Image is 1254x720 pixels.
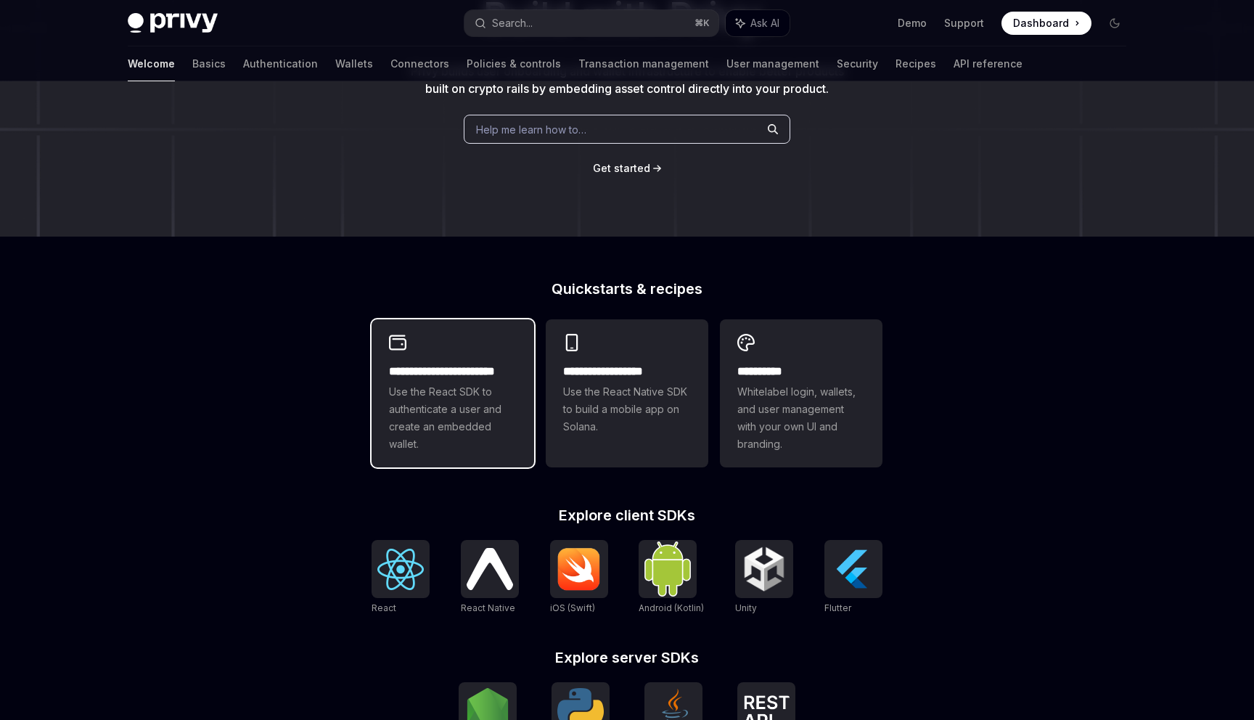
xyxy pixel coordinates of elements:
a: Recipes [896,46,936,81]
span: Get started [593,162,650,174]
a: Support [944,16,984,30]
a: API reference [954,46,1023,81]
span: Ask AI [750,16,779,30]
a: Policies & controls [467,46,561,81]
img: Flutter [830,546,877,592]
img: React Native [467,548,513,589]
button: Toggle dark mode [1103,12,1126,35]
a: Transaction management [578,46,709,81]
span: Use the React SDK to authenticate a user and create an embedded wallet. [389,383,517,453]
h2: Explore client SDKs [372,508,882,523]
a: Basics [192,46,226,81]
span: ⌘ K [694,17,710,29]
a: User management [726,46,819,81]
a: Dashboard [1001,12,1091,35]
span: Flutter [824,602,851,613]
img: Unity [741,546,787,592]
a: iOS (Swift)iOS (Swift) [550,540,608,615]
span: Use the React Native SDK to build a mobile app on Solana. [563,383,691,435]
button: Search...⌘K [464,10,718,36]
span: Whitelabel login, wallets, and user management with your own UI and branding. [737,383,865,453]
img: Android (Kotlin) [644,541,691,596]
span: Dashboard [1013,16,1069,30]
span: Help me learn how to… [476,122,586,137]
span: React Native [461,602,515,613]
h2: Quickstarts & recipes [372,282,882,296]
a: **** **** **** ***Use the React Native SDK to build a mobile app on Solana. [546,319,708,467]
a: FlutterFlutter [824,540,882,615]
a: Security [837,46,878,81]
img: React [377,549,424,590]
a: Connectors [390,46,449,81]
a: ReactReact [372,540,430,615]
button: Ask AI [726,10,790,36]
span: Android (Kotlin) [639,602,704,613]
a: React NativeReact Native [461,540,519,615]
a: Demo [898,16,927,30]
a: **** *****Whitelabel login, wallets, and user management with your own UI and branding. [720,319,882,467]
img: dark logo [128,13,218,33]
a: Wallets [335,46,373,81]
span: Unity [735,602,757,613]
a: Welcome [128,46,175,81]
a: Authentication [243,46,318,81]
div: Search... [492,15,533,32]
a: UnityUnity [735,540,793,615]
h2: Explore server SDKs [372,650,882,665]
img: iOS (Swift) [556,547,602,591]
span: React [372,602,396,613]
a: Android (Kotlin)Android (Kotlin) [639,540,704,615]
a: Get started [593,161,650,176]
span: iOS (Swift) [550,602,595,613]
